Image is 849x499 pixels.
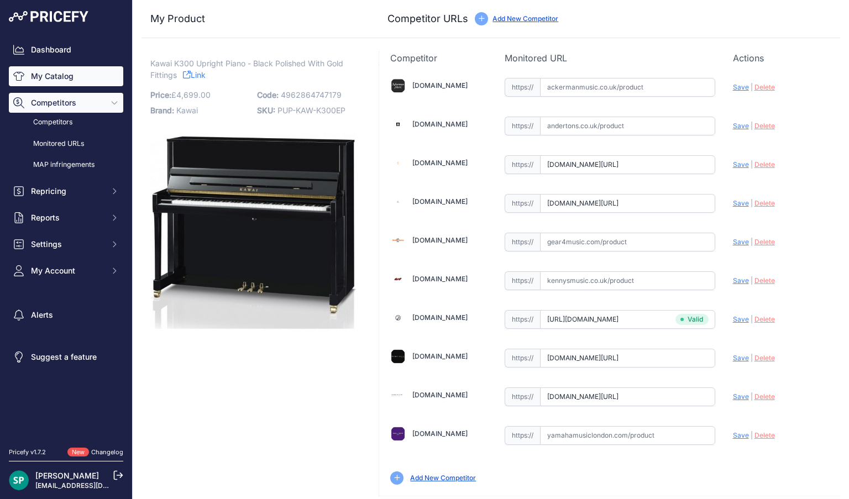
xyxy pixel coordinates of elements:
p: Competitor [390,51,486,65]
a: Alerts [9,305,123,325]
a: [DOMAIN_NAME] [412,429,468,438]
input: andertons.co.uk/product [540,117,715,135]
span: | [751,238,753,246]
a: Add New Competitor [410,474,476,482]
span: Save [733,315,749,323]
span: | [751,199,753,207]
a: [DOMAIN_NAME] [412,352,468,360]
h3: My Product [150,11,357,27]
span: Save [733,160,749,169]
button: My Account [9,261,123,281]
span: https:// [505,233,540,251]
span: Price: [150,90,171,99]
a: MAP infringements [9,155,123,175]
input: richardlawsonpianos.com/product [540,349,715,367]
a: [DOMAIN_NAME] [412,391,468,399]
a: [DOMAIN_NAME] [412,236,468,244]
img: Pricefy Logo [9,11,88,22]
span: | [751,354,753,362]
p: £ [150,87,250,103]
span: | [751,83,753,91]
span: Save [733,83,749,91]
a: My Catalog [9,66,123,86]
span: Reports [31,212,103,223]
span: Delete [754,354,775,362]
span: | [751,431,753,439]
span: Delete [754,238,775,246]
a: Suggest a feature [9,347,123,367]
input: ackermanmusic.co.uk/product [540,78,715,97]
button: Competitors [9,93,123,113]
span: Save [733,122,749,130]
span: SKU: [257,106,275,115]
span: Delete [754,315,775,323]
span: Settings [31,239,103,250]
span: Delete [754,431,775,439]
a: Monitored URLs [9,134,123,154]
a: [PERSON_NAME] [35,471,99,480]
span: Code: [257,90,279,99]
span: Delete [754,276,775,285]
input: gear4music.com/product [540,233,715,251]
span: | [751,315,753,323]
a: Link [183,68,206,82]
span: Delete [754,199,775,207]
a: Dashboard [9,40,123,60]
span: | [751,122,753,130]
span: Save [733,276,749,285]
span: 4962864747179 [281,90,342,99]
span: | [751,276,753,285]
span: Competitors [31,97,103,108]
span: Delete [754,122,775,130]
p: Actions [733,51,829,65]
input: bonnersmusic.co.uk/product [540,155,715,174]
input: chamberlainpianos.co.uk/product [540,194,715,213]
nav: Sidebar [9,40,123,434]
span: My Account [31,265,103,276]
a: Add New Competitor [492,14,558,23]
button: Repricing [9,181,123,201]
a: [DOMAIN_NAME] [412,120,468,128]
span: https:// [505,155,540,174]
span: Brand: [150,106,174,115]
a: [DOMAIN_NAME] [412,313,468,322]
span: Save [733,392,749,401]
input: kennysmusic.co.uk/product [540,271,715,290]
a: [DOMAIN_NAME] [412,81,468,90]
span: | [751,160,753,169]
span: https:// [505,310,540,329]
span: https:// [505,349,540,367]
span: Delete [754,160,775,169]
span: https:// [505,426,540,445]
div: Pricefy v1.7.2 [9,448,46,457]
a: [DOMAIN_NAME] [412,159,468,167]
input: yamahamusiclondon.com/product [540,426,715,445]
span: Delete [754,392,775,401]
span: Save [733,431,749,439]
span: Kawai [176,106,198,115]
button: Reports [9,208,123,228]
span: Repricing [31,186,103,197]
span: Save [733,199,749,207]
span: https:// [505,117,540,135]
span: https:// [505,387,540,406]
span: Delete [754,83,775,91]
span: 4,699.00 [176,90,211,99]
span: Save [733,238,749,246]
span: https:// [505,194,540,213]
span: https:// [505,78,540,97]
a: [EMAIL_ADDRESS][DOMAIN_NAME] [35,481,151,490]
p: Monitored URL [505,51,715,65]
a: [DOMAIN_NAME] [412,275,468,283]
input: rimmersmusic.co.uk/product [540,387,715,406]
span: New [67,448,89,457]
span: Save [733,354,749,362]
span: Kawai K300 Upright Piano - Black Polished With Gold Fittings [150,56,343,82]
a: Competitors [9,113,123,132]
span: https:// [505,271,540,290]
input: parkpianos.co.uk/product [540,310,715,329]
h3: Competitor URLs [387,11,468,27]
a: [DOMAIN_NAME] [412,197,468,206]
button: Settings [9,234,123,254]
span: PUP-KAW-K300EP [277,106,345,115]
